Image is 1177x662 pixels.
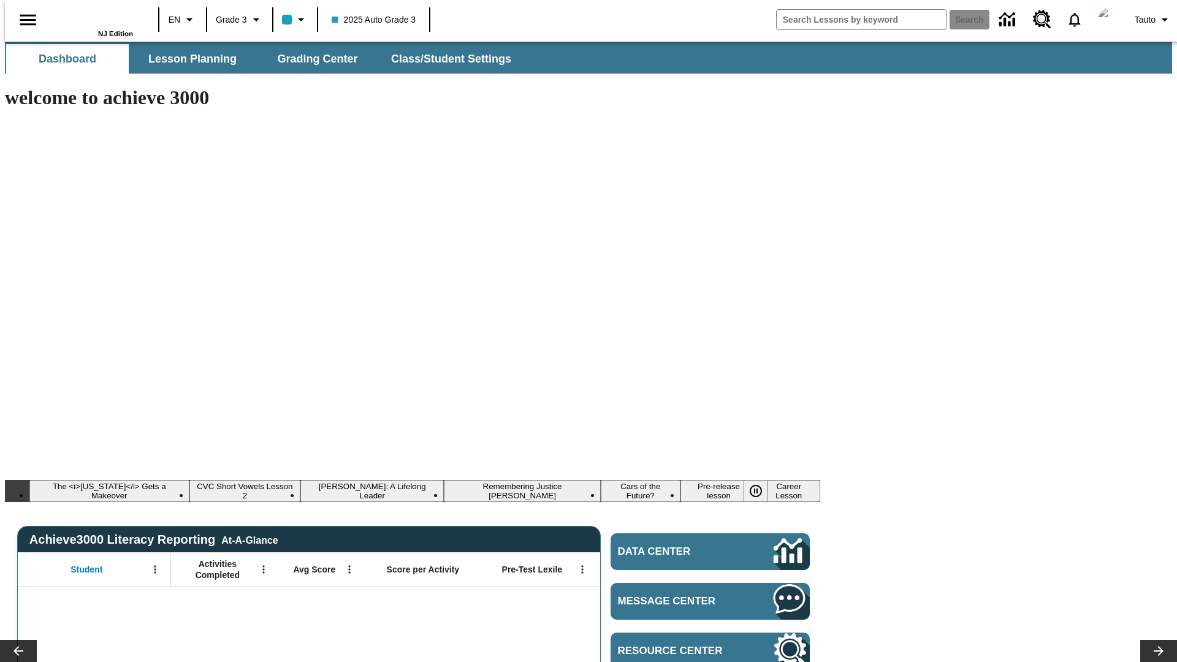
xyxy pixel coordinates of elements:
[777,10,946,29] input: search field
[340,560,359,579] button: Open Menu
[39,52,96,66] span: Dashboard
[131,44,254,74] button: Lesson Planning
[53,4,133,37] div: Home
[387,564,460,575] span: Score per Activity
[758,480,820,502] button: Slide 7 Career Lesson
[177,558,258,580] span: Activities Completed
[211,9,269,31] button: Grade: Grade 3, Select a grade
[502,564,563,575] span: Pre-Test Lexile
[618,645,737,657] span: Resource Center
[53,6,133,30] a: Home
[618,595,737,607] span: Message Center
[98,30,133,37] span: NJ Edition
[381,44,521,74] button: Class/Student Settings
[611,583,810,620] a: Message Center
[146,560,164,579] button: Open Menu
[1026,3,1059,36] a: Resource Center, Will open in new tab
[5,42,1172,74] div: SubNavbar
[744,480,768,502] button: Pause
[29,480,189,502] button: Slide 1 The <i>Missouri</i> Gets a Makeover
[277,9,313,31] button: Class color is light blue. Change class color
[148,52,237,66] span: Lesson Planning
[1091,4,1130,36] button: Select a new avatar
[1059,4,1091,36] a: Notifications
[163,9,202,31] button: Language: EN, Select a language
[216,13,247,26] span: Grade 3
[992,3,1026,37] a: Data Center
[29,533,278,547] span: Achieve3000 Literacy Reporting
[1098,7,1122,32] img: avatar image
[444,480,601,502] button: Slide 4 Remembering Justice O'Connor
[293,564,335,575] span: Avg Score
[1130,9,1177,31] button: Profile/Settings
[10,2,46,38] button: Open side menu
[300,480,444,502] button: Slide 3 Dianne Feinstein: A Lifelong Leader
[6,44,129,74] button: Dashboard
[611,533,810,570] a: Data Center
[573,560,592,579] button: Open Menu
[1135,13,1156,26] span: Tauto
[221,533,278,546] div: At-A-Glance
[680,480,758,502] button: Slide 6 Pre-release lesson
[70,564,102,575] span: Student
[277,52,357,66] span: Grading Center
[5,86,820,109] h1: welcome to achieve 3000
[391,52,511,66] span: Class/Student Settings
[189,480,301,502] button: Slide 2 CVC Short Vowels Lesson 2
[169,13,180,26] span: EN
[256,44,379,74] button: Grading Center
[1140,640,1177,662] button: Lesson carousel, Next
[332,13,416,26] span: 2025 Auto Grade 3
[5,44,522,74] div: SubNavbar
[618,546,733,558] span: Data Center
[601,480,680,502] button: Slide 5 Cars of the Future?
[744,480,780,502] div: Pause
[254,560,273,579] button: Open Menu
